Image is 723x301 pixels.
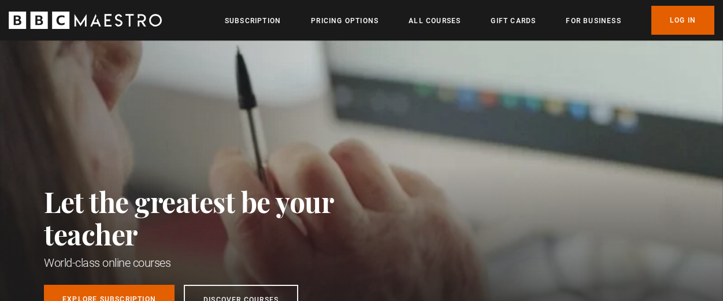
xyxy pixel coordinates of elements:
[9,12,162,29] svg: BBC Maestro
[44,185,385,250] h2: Let the greatest be your teacher
[651,6,714,35] a: Log In
[311,15,379,27] a: Pricing Options
[491,15,536,27] a: Gift Cards
[566,15,621,27] a: For business
[225,15,281,27] a: Subscription
[409,15,461,27] a: All Courses
[225,6,714,35] nav: Primary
